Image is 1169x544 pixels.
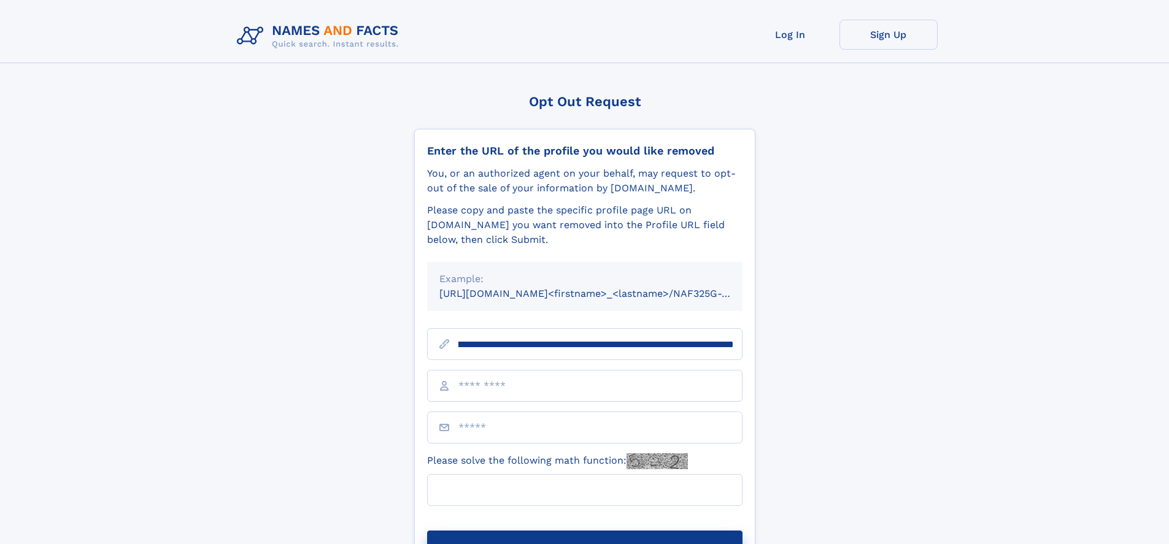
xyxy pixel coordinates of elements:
[741,20,839,50] a: Log In
[414,94,755,109] div: Opt Out Request
[427,166,743,196] div: You, or an authorized agent on your behalf, may request to opt-out of the sale of your informatio...
[232,20,409,53] img: Logo Names and Facts
[439,288,766,299] small: [URL][DOMAIN_NAME]<firstname>_<lastname>/NAF325G-xxxxxxxx
[427,203,743,247] div: Please copy and paste the specific profile page URL on [DOMAIN_NAME] you want removed into the Pr...
[839,20,938,50] a: Sign Up
[427,453,688,469] label: Please solve the following math function:
[439,272,730,286] div: Example:
[427,144,743,158] div: Enter the URL of the profile you would like removed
